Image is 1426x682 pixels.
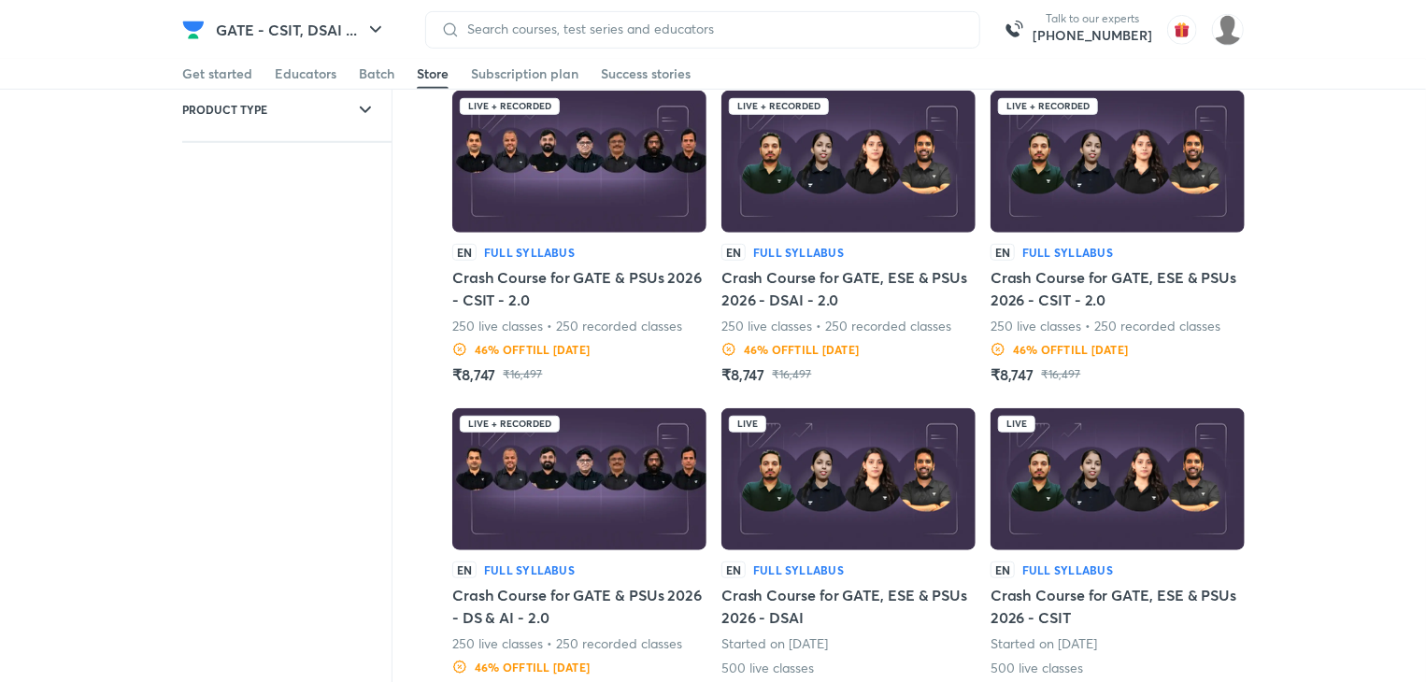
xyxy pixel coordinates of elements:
p: EN [452,244,477,261]
div: Live + Recorded [998,98,1098,115]
a: [PHONE_NUMBER] [1033,26,1152,45]
h6: Full Syllabus [1022,244,1113,261]
h6: 46 % OFF till [DATE] [475,341,590,358]
h6: Full Syllabus [484,561,575,578]
h6: PRODUCT TYPE [182,100,267,119]
div: Store [417,64,449,83]
div: Batch [359,64,394,83]
img: Batch Thumbnail [721,91,976,233]
button: GATE - CSIT, DSAI ... [205,11,398,49]
div: Live + Recorded [460,416,560,433]
a: Educators [275,59,336,89]
h5: Crash Course for GATE & PSUs 2026 - CSIT - 2.0 [452,266,706,311]
img: Discount Logo [991,342,1005,357]
a: Get started [182,59,252,89]
a: Store [417,59,449,89]
p: Started on [DATE] [721,634,828,653]
img: avatar [1167,15,1197,45]
p: EN [721,561,746,578]
p: Started on [DATE] [991,634,1097,653]
div: Success stories [601,64,691,83]
a: Success stories [601,59,691,89]
img: Discount Logo [452,660,467,675]
div: Live + Recorded [460,98,560,115]
img: Discount Logo [721,342,736,357]
p: 250 live classes • 250 recorded classes [452,317,683,335]
p: EN [721,244,746,261]
h6: Full Syllabus [1022,561,1113,578]
div: Get started [182,64,252,83]
p: Talk to our experts [1033,11,1152,26]
h6: Full Syllabus [484,244,575,261]
img: Discount Logo [452,342,467,357]
h5: Crash Course for GATE, ESE & PSUs 2026 - CSIT - 2.0 [991,266,1245,311]
h6: 46 % OFF till [DATE] [1013,341,1128,358]
p: EN [991,561,1015,578]
h5: Crash Course for GATE, ESE & PSUs 2026 - DSAI [721,584,976,629]
h6: Full Syllabus [753,561,844,578]
img: call-us [995,11,1033,49]
h5: ₹8,747 [721,363,765,386]
p: ₹16,497 [1042,367,1081,382]
p: 250 live classes • 250 recorded classes [721,317,952,335]
img: Batch Thumbnail [452,91,706,233]
p: EN [991,244,1015,261]
p: ₹16,497 [773,367,812,382]
img: Batch Thumbnail [452,408,706,550]
img: Prakhar [1212,14,1244,46]
p: EN [452,561,477,578]
p: ₹16,497 [504,367,543,382]
p: 500 live classes [991,659,1084,677]
input: Search courses, test series and educators [460,21,964,36]
h5: Crash Course for GATE & PSUs 2026 - DS & AI - 2.0 [452,584,706,629]
h6: 46 % OFF till [DATE] [744,341,859,358]
h6: Full Syllabus [753,244,844,261]
div: Live [729,416,766,433]
h5: ₹8,747 [991,363,1034,386]
div: Live + Recorded [729,98,829,115]
h6: 46 % OFF till [DATE] [475,659,590,675]
h5: ₹8,747 [452,363,496,386]
div: Subscription plan [471,64,578,83]
div: Live [998,416,1035,433]
h5: Crash Course for GATE, ESE & PSUs 2026 - CSIT [991,584,1245,629]
img: Company Logo [182,19,205,41]
div: Educators [275,64,336,83]
h5: Crash Course for GATE, ESE & PSUs 2026 - DSAI - 2.0 [721,266,976,311]
a: Subscription plan [471,59,578,89]
img: Batch Thumbnail [991,91,1245,233]
p: 250 live classes • 250 recorded classes [991,317,1221,335]
img: Batch Thumbnail [721,408,976,550]
p: 500 live classes [721,659,815,677]
img: Batch Thumbnail [991,408,1245,550]
a: Batch [359,59,394,89]
p: 250 live classes • 250 recorded classes [452,634,683,653]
